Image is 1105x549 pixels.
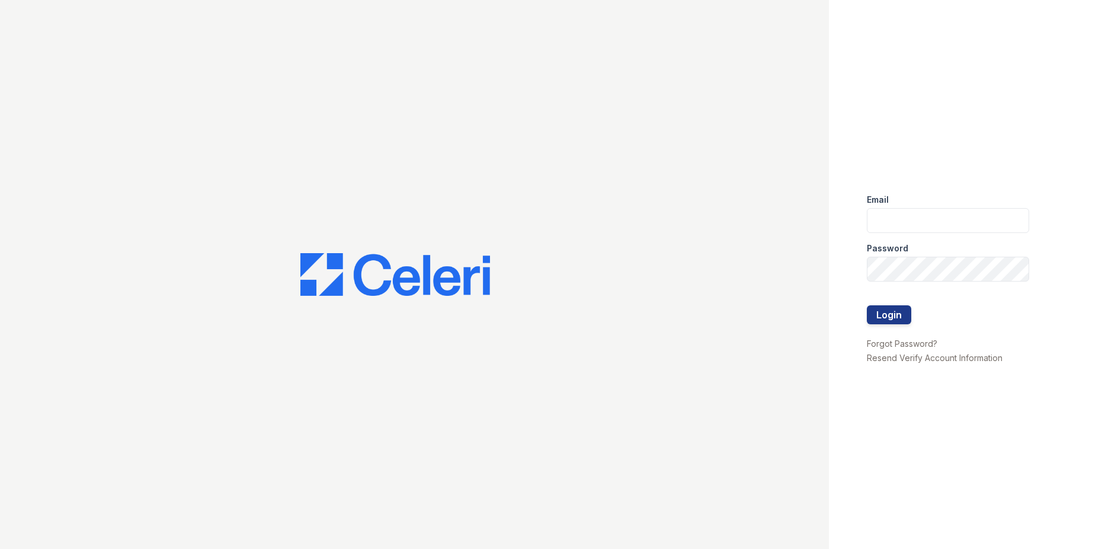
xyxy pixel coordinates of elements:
[867,339,937,349] a: Forgot Password?
[867,353,1002,363] a: Resend Verify Account Information
[867,242,908,254] label: Password
[867,194,889,206] label: Email
[867,305,911,324] button: Login
[300,253,490,296] img: CE_Logo_Blue-a8612792a0a2168367f1c8372b55b34899dd931a85d93a1a3d3e32e68fde9ad4.png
